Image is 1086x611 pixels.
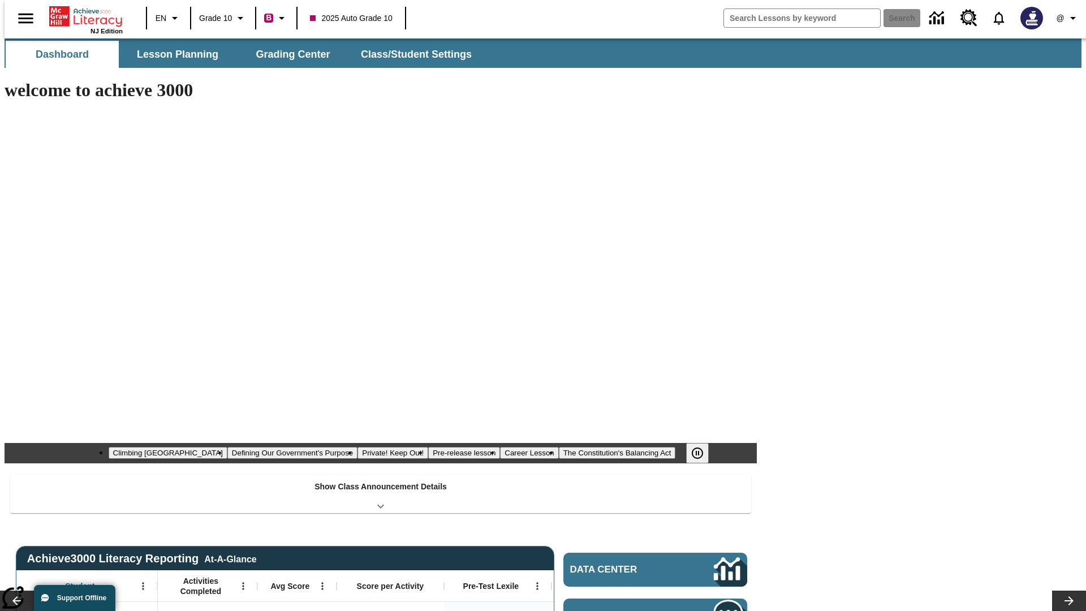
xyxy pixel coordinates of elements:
span: B [266,11,271,25]
span: Lesson Planning [137,48,218,61]
a: Notifications [984,3,1014,33]
span: Dashboard [36,48,89,61]
span: @ [1056,12,1064,24]
button: Slide 3 Private! Keep Out! [357,447,428,459]
a: Data Center [923,3,954,34]
span: Grading Center [256,48,330,61]
h1: welcome to achieve 3000 [5,80,757,101]
button: Grade: Grade 10, Select a grade [195,8,252,28]
span: Grade 10 [199,12,232,24]
a: Home [49,5,123,28]
span: EN [156,12,166,24]
span: Activities Completed [163,576,238,596]
span: Avg Score [270,581,309,591]
button: Profile/Settings [1050,8,1086,28]
span: Class/Student Settings [361,48,472,61]
button: Slide 2 Defining Our Government's Purpose [227,447,357,459]
button: Dashboard [6,41,119,68]
a: Resource Center, Will open in new tab [954,3,984,33]
body: Maximum 600 characters Press Escape to exit toolbar Press Alt + F10 to reach toolbar [5,9,165,19]
button: Lesson Planning [121,41,234,68]
button: Open side menu [9,2,42,35]
span: Student [65,581,94,591]
button: Open Menu [529,578,546,595]
button: Open Menu [314,578,331,595]
button: Lesson carousel, Next [1052,591,1086,611]
button: Grading Center [236,41,350,68]
a: Title for My Lessons [DATE] 13:40:30 [5,9,146,19]
button: Slide 4 Pre-release lesson [428,447,500,459]
button: Pause [686,443,709,463]
div: At-A-Glance [204,552,256,565]
span: Support Offline [57,594,106,602]
span: 2025 Auto Grade 10 [310,12,392,24]
div: Home [49,4,123,35]
span: Achieve3000 Literacy Reporting [27,552,257,565]
button: Open Menu [135,578,152,595]
span: Data Center [570,564,676,575]
span: Pre-Test Lexile [463,581,519,591]
button: Class/Student Settings [352,41,481,68]
button: Slide 6 The Constitution's Balancing Act [559,447,676,459]
input: search field [724,9,880,27]
div: SubNavbar [5,41,482,68]
div: Pause [686,443,720,463]
a: Data Center [563,553,747,587]
button: Boost Class color is violet red. Change class color [260,8,293,28]
button: Slide 5 Career Lesson [500,447,558,459]
p: Show Class Announcement Details [314,481,447,493]
span: NJ Edition [90,28,123,35]
button: Slide 1 Climbing Mount Tai [109,447,227,459]
div: Show Class Announcement Details [10,474,751,513]
button: Select a new avatar [1014,3,1050,33]
button: Open Menu [235,578,252,595]
button: Support Offline [34,585,115,611]
span: Score per Activity [357,581,424,591]
button: Language: EN, Select a language [150,8,187,28]
img: Avatar [1020,7,1043,29]
div: SubNavbar [5,38,1081,68]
